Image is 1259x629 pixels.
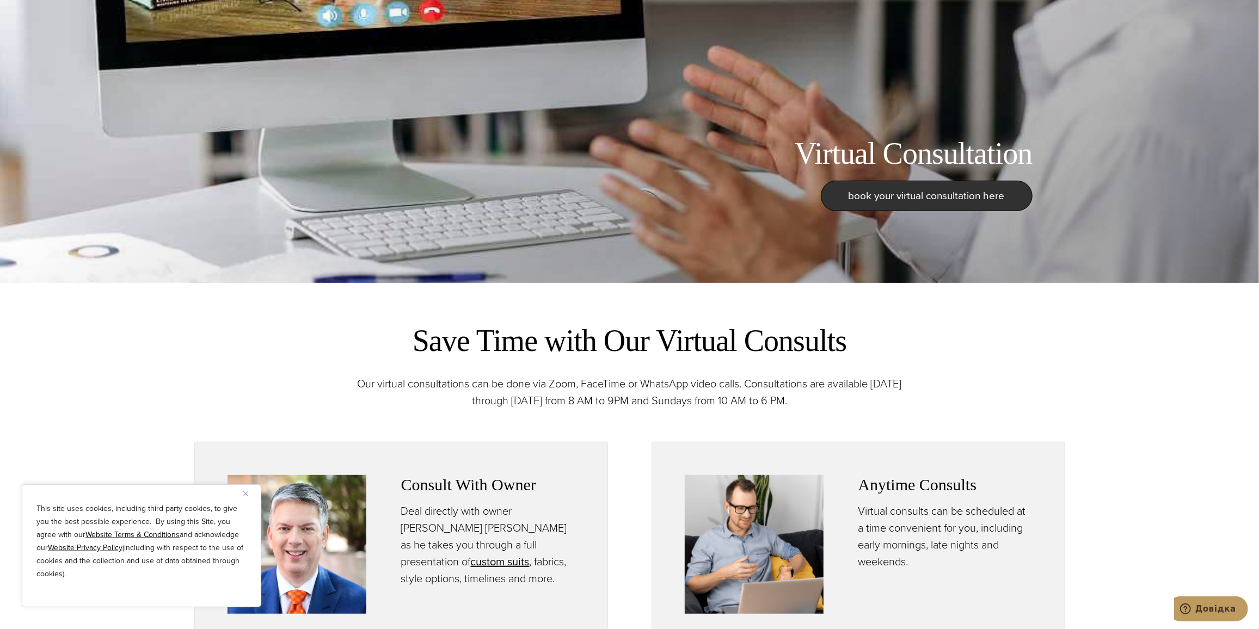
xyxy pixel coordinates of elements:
img: Close [243,491,248,496]
iframe: Відкрити віджет, в якому ви зможете звернутися до одного з наших агентів [1174,596,1248,624]
a: Website Privacy Policy [48,542,122,553]
a: Website Terms & Conditions [85,529,180,540]
h3: Consult With Owner [401,475,575,495]
p: Virtual consults can be scheduled at a time convenient for you, including early mornings, late ni... [858,503,1032,570]
button: Close [243,487,256,500]
a: book your virtual consultation here [821,181,1033,211]
h1: Virtual Consultation [795,135,1032,172]
span: book your virtual consultation here [849,188,1005,203]
img: Client looking at computer having a virtual zoom call [685,475,824,614]
p: Our virtual consultations can be done via Zoom, FaceTime or WhatsApp video calls. Consultations a... [341,375,918,409]
h3: Anytime Consults [858,475,1032,495]
h2: Save Time with Our Virtual Consults [341,321,918,360]
p: This site uses cookies, including third party cookies, to give you the best possible experience. ... [36,502,247,581]
a: custom suits [471,553,530,570]
img: Picture of Alan David Horowitz [228,475,366,614]
p: Deal directly with owner [PERSON_NAME] [PERSON_NAME] as he takes you through a full presentation ... [401,503,575,587]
